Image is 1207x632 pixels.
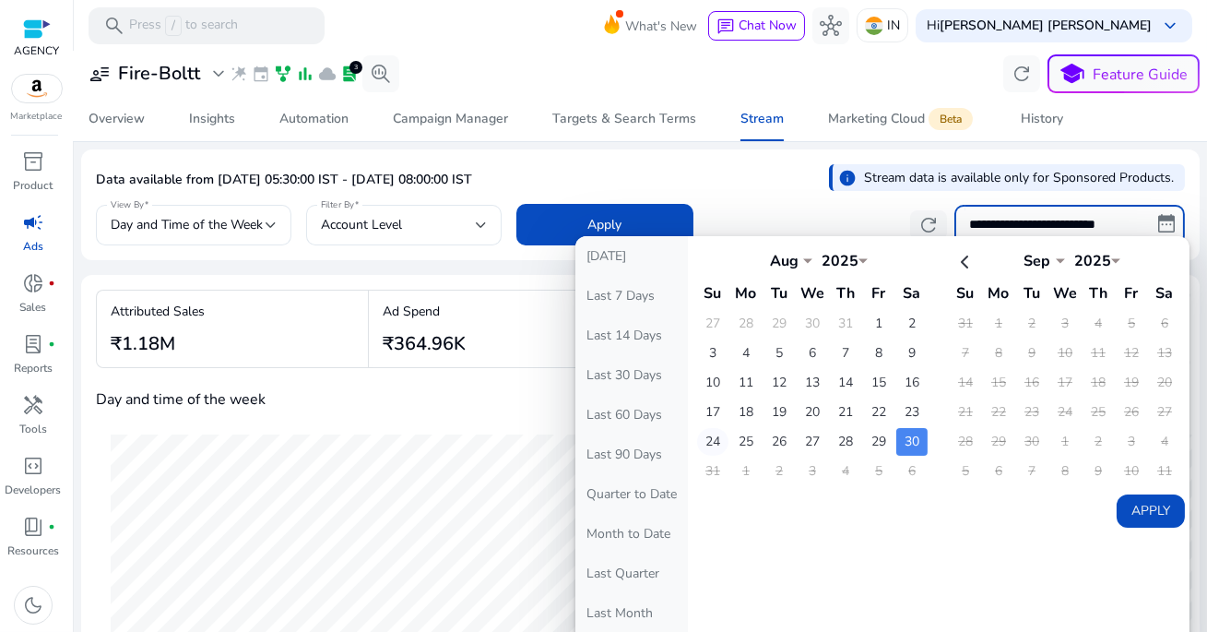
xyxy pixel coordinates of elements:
[820,15,842,37] span: hub
[96,391,266,409] h4: Day and time of the week
[48,523,55,531] span: fiber_manual_record
[739,17,797,34] span: Chat Now
[274,65,292,83] span: family_history
[12,75,62,102] img: amazon.svg
[575,554,688,593] button: Last Quarter
[48,280,55,287] span: fiber_manual_record
[279,113,349,125] div: Automation
[111,198,145,211] mat-label: View By
[318,65,337,83] span: cloud
[111,302,205,321] p: Attributed Sales
[48,340,55,348] span: fiber_manual_record
[296,65,314,83] span: bar_chart
[393,113,508,125] div: Campaign Manager
[887,9,900,42] p: IN
[362,55,399,92] button: search_insights
[14,42,59,59] p: AGENCY
[1094,64,1189,86] p: Feature Guide
[383,333,466,355] h3: ₹364.96K
[588,215,622,234] span: Apply
[716,18,735,36] span: chat
[6,482,62,498] p: Developers
[740,113,784,125] div: Stream
[14,177,53,194] p: Product
[321,216,402,233] span: Account Level
[22,211,44,233] span: campaign
[838,169,857,187] span: info
[864,168,1174,187] p: Stream data is available only for Sponsored Products.
[1003,55,1040,92] button: refresh
[812,251,868,271] div: 2025
[383,302,466,321] p: Ad Spend
[14,360,53,376] p: Reports
[7,543,59,559] p: Resources
[812,7,849,44] button: hub
[252,65,270,83] span: event
[103,15,125,37] span: search
[22,455,44,477] span: code_blocks
[89,63,111,85] span: user_attributes
[575,355,688,395] button: Last 30 Days
[230,65,248,83] span: wand_stars
[757,251,812,271] div: Aug
[625,10,697,42] span: What's New
[118,63,200,85] h3: Fire-Boltt
[865,17,883,35] img: in.svg
[11,110,63,124] p: Marketplace
[1159,15,1181,37] span: keyboard_arrow_down
[575,236,688,276] button: [DATE]
[575,514,688,554] button: Month to Date
[89,113,145,125] div: Overview
[1047,54,1200,93] button: schoolFeature Guide
[111,216,263,233] span: Day and Time of the Week
[910,210,947,240] button: refresh
[927,19,1152,32] p: Hi
[1065,251,1120,271] div: 2025
[1010,251,1065,271] div: Sep
[1117,495,1185,528] button: Apply
[1021,113,1063,125] div: History
[575,276,688,316] button: Last 7 Days
[165,16,182,36] span: /
[1011,63,1033,85] span: refresh
[22,516,44,538] span: book_4
[189,113,235,125] div: Insights
[22,150,44,173] span: inventory_2
[22,272,44,294] span: donut_small
[929,108,973,130] span: Beta
[575,316,688,355] button: Last 14 Days
[321,198,355,211] mat-label: Filter By
[111,333,205,355] h3: ₹1.18M
[22,333,44,355] span: lab_profile
[22,594,44,616] span: dark_mode
[23,238,43,255] p: Ads
[96,171,472,189] p: Data available from [DATE] 05:30:00 IST - [DATE] 08:00:00 IST
[22,394,44,416] span: handyman
[207,63,230,85] span: expand_more
[19,421,47,437] p: Tools
[828,112,976,126] div: Marketing Cloud
[940,17,1152,34] b: [PERSON_NAME] [PERSON_NAME]
[516,204,693,245] button: Apply
[129,16,238,36] p: Press to search
[917,214,940,236] span: refresh
[370,63,392,85] span: search_insights
[1059,61,1086,88] span: school
[20,299,47,316] p: Sales
[349,61,362,74] div: 3
[708,11,805,41] button: chatChat Now
[552,113,696,125] div: Targets & Search Terms
[575,474,688,514] button: Quarter to Date
[575,435,688,474] button: Last 90 Days
[340,65,359,83] span: lab_profile
[575,395,688,435] button: Last 60 Days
